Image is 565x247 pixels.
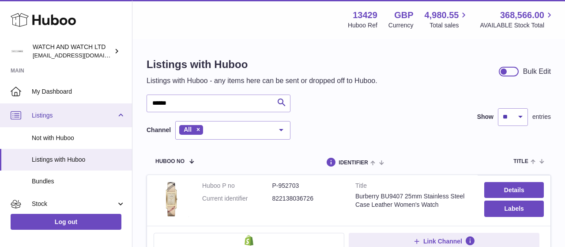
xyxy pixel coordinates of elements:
[532,113,551,121] span: entries
[147,57,377,72] h1: Listings with Huboo
[480,9,554,30] a: 368,566.00 AVAILABLE Stock Total
[32,200,116,208] span: Stock
[388,21,414,30] div: Currency
[394,9,413,21] strong: GBP
[353,9,377,21] strong: 13429
[147,76,377,86] p: Listings with Huboo - any items here can be sent or dropped off to Huboo.
[429,21,469,30] span: Total sales
[513,159,528,164] span: title
[355,182,471,192] strong: Title
[477,113,493,121] label: Show
[423,237,462,245] span: Link Channel
[339,160,368,166] span: identifier
[147,126,171,134] label: Channel
[484,182,544,198] a: Details
[32,111,116,120] span: Listings
[32,87,125,96] span: My Dashboard
[245,235,254,246] img: shopify-small.png
[348,21,377,30] div: Huboo Ref
[11,214,121,230] a: Log out
[425,9,469,30] a: 4,980.55 Total sales
[484,201,544,217] button: Labels
[202,194,272,203] dt: Current identifier
[32,156,125,164] span: Listings with Huboo
[33,52,130,59] span: [EMAIL_ADDRESS][DOMAIN_NAME]
[184,126,192,133] span: All
[154,182,189,217] img: Burberry BU9407 25mm Stainless Steel Case Leather Women's Watch
[500,9,544,21] span: 368,566.00
[355,192,471,209] div: Burberry BU9407 25mm Stainless Steel Case Leather Women's Watch
[480,21,554,30] span: AVAILABLE Stock Total
[272,194,343,203] dd: 822138036726
[523,67,551,76] div: Bulk Edit
[32,134,125,142] span: Not with Huboo
[155,159,185,164] span: Huboo no
[32,177,125,186] span: Bundles
[33,43,112,60] div: WATCH AND WATCH LTD
[202,182,272,190] dt: Huboo P no
[11,45,24,58] img: internalAdmin-13429@internal.huboo.com
[425,9,459,21] span: 4,980.55
[272,182,343,190] dd: P-952703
